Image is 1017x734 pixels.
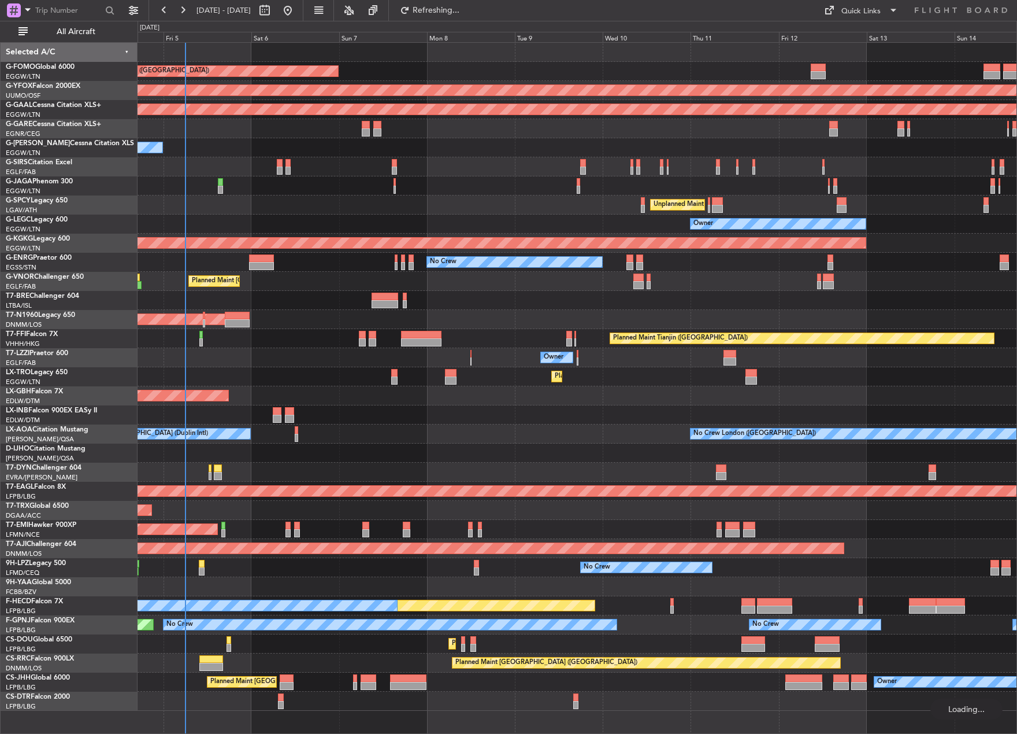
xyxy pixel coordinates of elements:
[584,559,610,576] div: No Crew
[613,330,748,347] div: Planned Maint Tianjin ([GEOGRAPHIC_DATA])
[6,359,36,367] a: EGLF/FAB
[6,301,32,310] a: LTBA/ISL
[6,503,29,510] span: T7-TRX
[6,168,36,176] a: EGLF/FAB
[6,541,27,548] span: T7-AJI
[555,368,630,385] div: Planned Maint Dusseldorf
[6,579,32,586] span: 9H-YAA
[6,274,84,281] a: G-VNORChallenger 650
[6,369,31,376] span: LX-TRO
[339,32,427,42] div: Sun 7
[6,331,58,338] a: T7-FFIFalcon 7X
[6,225,40,234] a: EGGW/LTN
[6,178,32,185] span: G-JAGA
[6,530,40,539] a: LFMN/NCE
[6,293,79,300] a: T7-BREChallenger 604
[6,541,76,548] a: T7-AJIChallenger 604
[6,511,41,520] a: DGAA/ACC
[515,32,603,42] div: Tue 9
[6,254,33,261] span: G-ENRG
[6,694,70,700] a: CS-DTRFalcon 2000
[6,407,97,414] a: LX-INBFalcon 900EX EASy II
[395,1,464,20] button: Refreshing...
[6,331,26,338] span: T7-FFI
[6,64,75,71] a: G-FOMOGlobal 6000
[841,6,881,17] div: Quick Links
[6,464,32,471] span: T7-DYN
[6,445,29,452] span: D-IJHO
[544,349,563,366] div: Owner
[603,32,691,42] div: Wed 10
[6,617,75,624] a: F-GPNJFalcon 900EX
[6,655,31,662] span: CS-RRC
[6,197,68,204] a: G-SPCYLegacy 650
[6,702,36,711] a: LFPB/LBG
[6,244,40,253] a: EGGW/LTN
[6,350,68,357] a: T7-LZZIPraetor 600
[6,598,63,605] a: F-HECDFalcon 7X
[6,674,70,681] a: CS-JHHGlobal 6000
[6,569,39,577] a: LFMD/CEQ
[6,560,66,567] a: 9H-LPZLegacy 500
[6,426,32,433] span: LX-AOA
[877,673,897,691] div: Owner
[6,388,31,395] span: LX-GBH
[6,159,72,166] a: G-SIRSCitation Excel
[752,616,779,633] div: No Crew
[6,72,40,81] a: EGGW/LTN
[6,655,74,662] a: CS-RRCFalcon 900LX
[930,699,1003,720] div: Loading...
[818,1,904,20] button: Quick Links
[6,320,42,329] a: DNMM/LOS
[6,588,36,596] a: FCBB/BZV
[6,293,29,300] span: T7-BRE
[6,216,68,223] a: G-LEGCLegacy 600
[6,503,69,510] a: T7-TRXGlobal 6500
[6,549,42,558] a: DNMM/LOS
[6,102,101,109] a: G-GAALCessna Citation XLS+
[6,454,74,463] a: [PERSON_NAME]/QSA
[6,445,86,452] a: D-IJHOCitation Mustang
[6,178,73,185] a: G-JAGAPhenom 300
[6,263,36,272] a: EGSS/STN
[427,32,515,42] div: Mon 8
[6,110,40,119] a: EGGW/LTN
[6,407,28,414] span: LX-INB
[6,598,31,605] span: F-HECD
[6,254,72,261] a: G-ENRGPraetor 600
[6,560,29,567] span: 9H-LPZ
[6,187,40,196] a: EGGW/LTN
[164,32,251,42] div: Fri 5
[6,664,42,673] a: DNMM/LOS
[452,635,634,652] div: Planned Maint [GEOGRAPHIC_DATA] ([GEOGRAPHIC_DATA])
[6,369,68,376] a: LX-TROLegacy 650
[6,378,40,386] a: EGGW/LTN
[6,282,36,291] a: EGLF/FAB
[6,91,40,100] a: UUMO/OSF
[6,522,28,529] span: T7-EMI
[6,473,77,482] a: EVRA/[PERSON_NAME]
[654,196,841,213] div: Unplanned Maint [GEOGRAPHIC_DATA] ([PERSON_NAME] Intl)
[6,159,28,166] span: G-SIRS
[6,579,71,586] a: 9H-YAAGlobal 5000
[251,32,339,42] div: Sat 6
[6,397,40,405] a: EDLW/DTM
[6,636,33,643] span: CS-DOU
[6,274,34,281] span: G-VNOR
[867,32,955,42] div: Sat 13
[6,235,33,242] span: G-KGKG
[6,130,40,138] a: EGNR/CEG
[6,83,80,90] a: G-YFOXFalcon 2000EX
[6,102,32,109] span: G-GAAL
[6,694,31,700] span: CS-DTR
[6,206,37,215] a: LGAV/ATH
[6,464,81,471] a: T7-DYNChallenger 604
[6,484,34,490] span: T7-EAGL
[6,645,36,654] a: LFPB/LBG
[6,674,31,681] span: CS-JHH
[166,616,193,633] div: No Crew
[6,121,101,128] a: G-GARECessna Citation XLS+
[6,312,38,319] span: T7-N1960
[430,253,456,271] div: No Crew
[6,426,88,433] a: LX-AOACitation Mustang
